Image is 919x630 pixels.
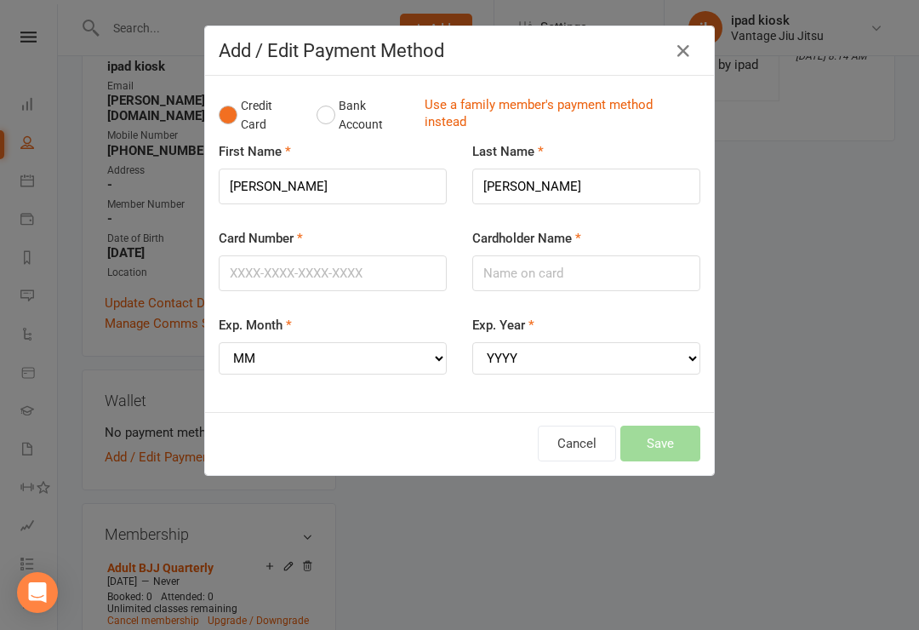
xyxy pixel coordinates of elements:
label: Exp. Year [472,315,534,335]
input: Name on card [472,255,700,291]
button: Close [670,37,697,65]
label: Card Number [219,228,303,249]
label: Exp. Month [219,315,292,335]
div: Open Intercom Messenger [17,572,58,613]
button: Cancel [538,426,616,461]
a: Use a family member's payment method instead [425,96,692,135]
label: First Name [219,141,291,162]
button: Bank Account [317,89,411,141]
label: Cardholder Name [472,228,581,249]
h4: Add / Edit Payment Method [219,40,700,61]
label: Last Name [472,141,544,162]
input: XXXX-XXXX-XXXX-XXXX [219,255,447,291]
button: Credit Card [219,89,299,141]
